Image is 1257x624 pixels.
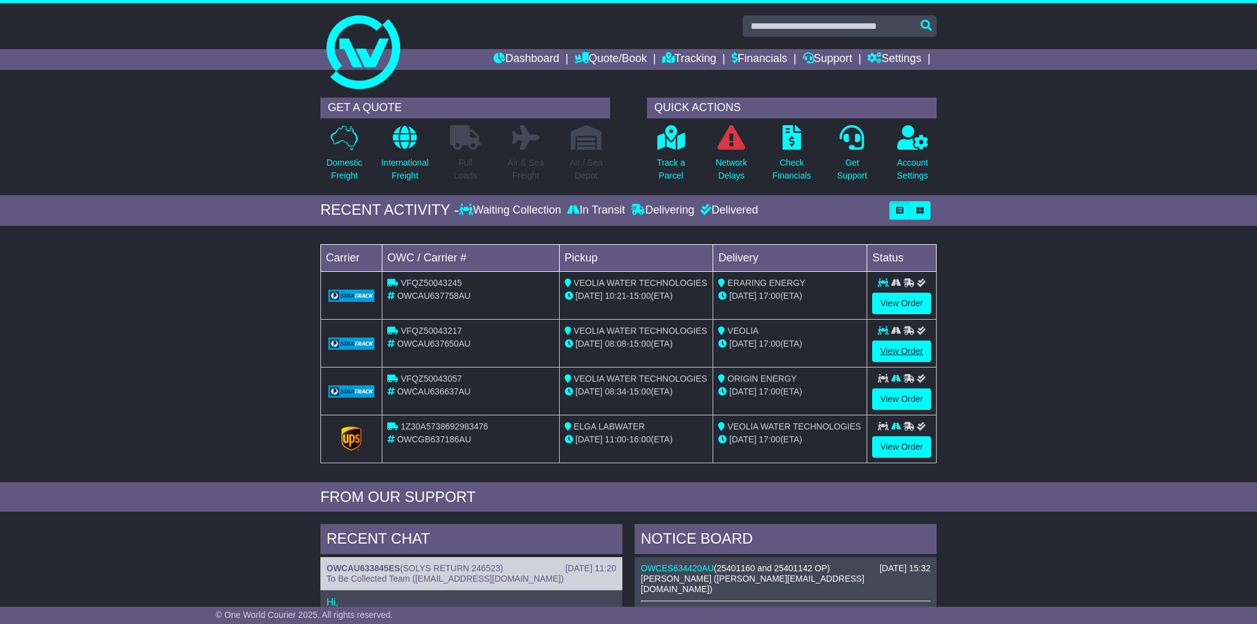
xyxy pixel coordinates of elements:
td: OWC / Carrier # [382,244,560,271]
span: 17:00 [759,291,780,301]
div: GET A QUOTE [320,98,610,118]
a: Dashboard [493,49,559,70]
span: [PERSON_NAME] ([PERSON_NAME][EMAIL_ADDRESS][DOMAIN_NAME]) [641,574,864,594]
span: VEOLIA WATER TECHNOLOGIES [574,374,708,383]
span: [DATE] [576,387,603,396]
span: VEOLIA WATER TECHNOLOGIES [574,278,708,288]
div: RECENT ACTIVITY - [320,201,459,219]
div: - (ETA) [565,385,708,398]
span: VEOLIA [727,326,759,336]
a: InternationalFreight [381,125,429,189]
span: VFQZ50043245 [401,278,462,288]
div: (ETA) [718,290,862,302]
p: Air / Sea Depot [570,156,603,182]
a: Settings [867,49,921,70]
div: (ETA) [718,385,862,398]
div: NOTICE BOARD [635,524,937,557]
span: SOLYS RETURN 246523 [403,563,500,573]
td: Carrier [321,244,382,271]
span: 17:00 [759,434,780,444]
span: 11:00 [605,434,627,444]
span: [DATE] [729,291,756,301]
span: VFQZ50043217 [401,326,462,336]
a: GetSupport [837,125,868,189]
div: Delivering [628,204,697,217]
span: OWCGB637186AU [397,434,471,444]
p: Domestic Freight [327,156,362,182]
span: To Be Collected Team ([EMAIL_ADDRESS][DOMAIN_NAME]) [327,574,563,584]
a: OWCES634420AU [641,563,714,573]
span: 25401160 and 25401142 OP [717,563,827,573]
p: Check Financials [773,156,811,182]
span: ORIGIN ENERGY [727,374,797,383]
a: Track aParcel [656,125,686,189]
div: RECENT CHAT [320,524,622,557]
span: OWCAU637758AU [397,291,471,301]
div: Waiting Collection [459,204,564,217]
span: [DATE] [576,291,603,301]
span: 08:08 [605,339,627,349]
span: 17:00 [759,339,780,349]
a: View Order [872,436,931,458]
span: 16:00 [629,434,651,444]
span: 10:21 [605,291,627,301]
span: 1Z30A5738692983476 [401,422,488,431]
img: GetCarrierServiceLogo [328,385,374,398]
span: ELGA LABWATER [574,422,645,431]
a: Quote/Book [574,49,647,70]
span: 15:00 [629,387,651,396]
span: [DATE] [729,387,756,396]
p: Air & Sea Freight [508,156,544,182]
a: Support [803,49,853,70]
a: Tracking [662,49,716,70]
a: AccountSettings [897,125,929,189]
span: 08:34 [605,387,627,396]
span: © One World Courier 2025. All rights reserved. [215,610,393,620]
span: OWCAU637650AU [397,339,471,349]
a: CheckFinancials [772,125,812,189]
td: Status [867,244,937,271]
a: Financials [732,49,787,70]
span: [DATE] [576,434,603,444]
p: Network Delays [716,156,747,182]
div: (ETA) [718,337,862,350]
p: Get Support [837,156,867,182]
div: [DATE] 15:32 [880,563,930,574]
span: OWCAU636637AU [397,387,471,396]
span: VEOLIA WATER TECHNOLOGIES [727,422,861,431]
div: FROM OUR SUPPORT [320,488,937,506]
span: [DATE] [576,339,603,349]
span: [DATE] [729,434,756,444]
a: View Order [872,341,931,362]
div: Delivered [697,204,758,217]
div: [DATE] 11:20 [565,563,616,574]
span: 15:00 [629,291,651,301]
td: Pickup [559,244,713,271]
span: VFQZ50043057 [401,374,462,383]
span: ERARING ENERGY [727,278,805,288]
a: NetworkDelays [715,125,748,189]
a: View Order [872,293,931,314]
a: OWCAU633845ES [327,563,400,573]
span: VEOLIA WATER TECHNOLOGIES [574,326,708,336]
p: Full Loads [450,156,481,182]
div: ( ) [327,563,616,574]
div: - (ETA) [565,433,708,446]
p: Hi, [327,596,616,608]
p: Account Settings [897,156,929,182]
div: QUICK ACTIONS [647,98,937,118]
td: Delivery [713,244,867,271]
span: 15:00 [629,339,651,349]
span: 17:00 [759,387,780,396]
p: International Freight [381,156,428,182]
div: (ETA) [718,433,862,446]
span: [DATE] [729,339,756,349]
div: In Transit [564,204,628,217]
div: ( ) [641,563,930,574]
img: GetCarrierServiceLogo [328,337,374,350]
a: View Order [872,388,931,410]
img: GetCarrierServiceLogo [341,426,362,451]
img: GetCarrierServiceLogo [328,290,374,302]
div: - (ETA) [565,337,708,350]
p: Track a Parcel [657,156,685,182]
